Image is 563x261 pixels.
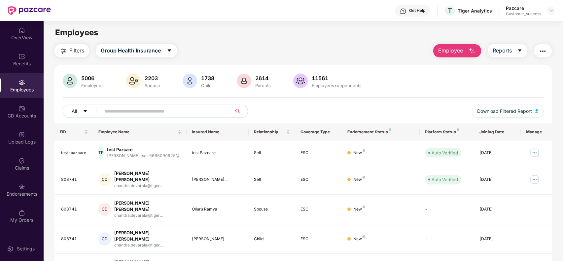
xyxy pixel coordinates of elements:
img: svg+xml;base64,PHN2ZyBpZD0iU2V0dGluZy0yMHgyMCIgeG1sbnM9Imh0dHA6Ly93d3cudzMub3JnLzIwMDAvc3ZnIiB3aW... [7,245,14,252]
div: 808741 [61,236,88,242]
div: CD [98,173,111,186]
div: ESC [300,206,336,212]
span: Filters [69,47,84,55]
span: Reports [493,47,512,55]
span: Employee [438,47,463,55]
div: Auto Verified [432,149,458,156]
div: test-pazcare [61,150,88,156]
button: Filters [54,44,89,57]
div: Olluru Ramya [192,206,243,212]
img: svg+xml;base64,PHN2ZyBpZD0iQmVuZWZpdHMiIHhtbG5zPSJodHRwOi8vd3d3LnczLm9yZy8yMDAwL3N2ZyIgd2lkdGg9Ij... [18,53,25,60]
span: Employees [55,28,98,37]
img: svg+xml;base64,PHN2ZyB4bWxucz0iaHR0cDovL3d3dy53My5vcmcvMjAwMC9zdmciIHhtbG5zOnhsaW5rPSJodHRwOi8vd3... [237,74,251,88]
img: New Pazcare Logo [8,6,51,15]
span: Relationship [254,129,285,135]
img: svg+xml;base64,PHN2ZyBpZD0iVXBsb2FkX0xvZ3MiIGRhdGEtbmFtZT0iVXBsb2FkIExvZ3MiIHhtbG5zPSJodHRwOi8vd3... [18,131,25,138]
img: svg+xml;base64,PHN2ZyB4bWxucz0iaHR0cDovL3d3dy53My5vcmcvMjAwMC9zdmciIHdpZHRoPSI4IiBoZWlnaHQ9IjgiIH... [389,128,391,131]
span: caret-down [83,109,88,114]
div: New [353,150,365,156]
th: Insured Name [187,123,249,141]
div: [PERSON_NAME].ext+6666090925@... [107,153,183,159]
div: New [353,206,365,212]
div: chandra.devarala@tiger... [114,212,181,219]
div: 5006 [80,75,105,82]
span: Group Health Insurance [101,47,161,55]
div: Get Help [409,8,425,13]
img: svg+xml;base64,PHN2ZyB4bWxucz0iaHR0cDovL3d3dy53My5vcmcvMjAwMC9zdmciIHdpZHRoPSI4IiBoZWlnaHQ9IjgiIH... [363,176,365,179]
div: [PERSON_NAME] [PERSON_NAME] [114,200,181,212]
th: Joining Date [474,123,521,141]
img: svg+xml;base64,PHN2ZyB4bWxucz0iaHR0cDovL3d3dy53My5vcmcvMjAwMC9zdmciIHdpZHRoPSI4IiBoZWlnaHQ9IjgiIH... [457,128,459,131]
div: New [353,177,365,183]
img: svg+xml;base64,PHN2ZyBpZD0iQ2xhaW0iIHhtbG5zPSJodHRwOi8vd3d3LnczLm9yZy8yMDAwL3N2ZyIgd2lkdGg9IjIwIi... [18,157,25,164]
div: Self [254,177,290,183]
td: - [420,195,474,224]
span: Download Filtered Report [477,108,532,115]
th: Manage [521,123,552,141]
img: svg+xml;base64,PHN2ZyBpZD0iRW5kb3JzZW1lbnRzIiB4bWxucz0iaHR0cDovL3d3dy53My5vcmcvMjAwMC9zdmciIHdpZH... [18,183,25,190]
div: Auto Verified [432,176,458,183]
img: svg+xml;base64,PHN2ZyB4bWxucz0iaHR0cDovL3d3dy53My5vcmcvMjAwMC9zdmciIHdpZHRoPSI4IiBoZWlnaHQ9IjgiIH... [363,149,365,152]
div: 808741 [61,206,88,212]
div: test Pazcare [192,150,243,156]
img: manageButton [529,147,540,158]
div: ESC [300,177,336,183]
div: chandra.devarala@tiger... [114,183,181,189]
div: [DATE] [479,206,515,212]
div: [DATE] [479,236,515,242]
div: [PERSON_NAME] [192,236,243,242]
div: Settings [15,245,37,252]
img: svg+xml;base64,PHN2ZyB4bWxucz0iaHR0cDovL3d3dy53My5vcmcvMjAwMC9zdmciIHhtbG5zOnhsaW5rPSJodHRwOi8vd3... [183,74,197,88]
div: New [353,236,365,242]
span: EID [60,129,83,135]
td: - [420,224,474,254]
div: Spouse [143,83,161,88]
img: svg+xml;base64,PHN2ZyB4bWxucz0iaHR0cDovL3d3dy53My5vcmcvMjAwMC9zdmciIHdpZHRoPSIyNCIgaGVpZ2h0PSIyNC... [59,47,67,55]
span: All [72,108,77,115]
th: EID [54,123,93,141]
img: svg+xml;base64,PHN2ZyBpZD0iSG9tZSIgeG1sbnM9Imh0dHA6Ly93d3cudzMub3JnLzIwMDAvc3ZnIiB3aWR0aD0iMjAiIG... [18,27,25,34]
div: 808741 [61,177,88,183]
button: Group Health Insurancecaret-down [96,44,177,57]
img: svg+xml;base64,PHN2ZyBpZD0iQ0RfQWNjb3VudHMiIGRhdGEtbmFtZT0iQ0QgQWNjb3VudHMiIHhtbG5zPSJodHRwOi8vd3... [18,105,25,112]
div: Spouse [254,206,290,212]
button: Allcaret-down [63,105,103,118]
div: 11561 [310,75,363,82]
img: svg+xml;base64,PHN2ZyB4bWxucz0iaHR0cDovL3d3dy53My5vcmcvMjAwMC9zdmciIHhtbG5zOnhsaW5rPSJodHRwOi8vd3... [293,74,308,88]
div: Self [254,150,290,156]
div: Child [254,236,290,242]
img: svg+xml;base64,PHN2ZyB4bWxucz0iaHR0cDovL3d3dy53My5vcmcvMjAwMC9zdmciIHhtbG5zOnhsaW5rPSJodHRwOi8vd3... [126,74,141,88]
span: T [448,7,452,15]
div: ESC [300,150,336,156]
img: svg+xml;base64,PHN2ZyBpZD0iSGVscC0zMngzMiIgeG1sbnM9Imh0dHA6Ly93d3cudzMub3JnLzIwMDAvc3ZnIiB3aWR0aD... [400,8,406,15]
img: svg+xml;base64,PHN2ZyB4bWxucz0iaHR0cDovL3d3dy53My5vcmcvMjAwMC9zdmciIHhtbG5zOnhsaW5rPSJodHRwOi8vd3... [468,47,476,55]
th: Relationship [249,123,295,141]
div: Parents [254,83,272,88]
div: [DATE] [479,177,515,183]
div: Employees+dependents [310,83,363,88]
button: Reportscaret-down [488,44,527,57]
img: manageButton [529,174,540,185]
div: chandra.devarala@tiger... [114,242,181,248]
div: [PERSON_NAME] [PERSON_NAME] [114,230,181,242]
div: Customer_success [506,11,541,16]
div: Employees [80,83,105,88]
img: svg+xml;base64,PHN2ZyBpZD0iRHJvcGRvd24tMzJ4MzIiIHhtbG5zPSJodHRwOi8vd3d3LnczLm9yZy8yMDAwL3N2ZyIgd2... [548,8,554,13]
div: Pazcare [506,5,541,11]
button: Download Filtered Report [472,105,544,118]
button: Employee [433,44,481,57]
div: 2614 [254,75,272,82]
img: svg+xml;base64,PHN2ZyB4bWxucz0iaHR0cDovL3d3dy53My5vcmcvMjAwMC9zdmciIHhtbG5zOnhsaW5rPSJodHRwOi8vd3... [63,74,77,88]
span: caret-down [167,48,172,54]
button: search [231,105,248,118]
div: Tiger Analytics [458,8,492,14]
span: caret-down [517,48,522,54]
img: svg+xml;base64,PHN2ZyB4bWxucz0iaHR0cDovL3d3dy53My5vcmcvMjAwMC9zdmciIHdpZHRoPSIyNCIgaGVpZ2h0PSIyNC... [539,47,547,55]
div: [PERSON_NAME]... [192,177,243,183]
img: svg+xml;base64,PHN2ZyB4bWxucz0iaHR0cDovL3d3dy53My5vcmcvMjAwMC9zdmciIHdpZHRoPSI4IiBoZWlnaHQ9IjgiIH... [363,235,365,238]
div: CD [98,203,111,216]
span: Employee Name [98,129,176,135]
div: Child [200,83,216,88]
img: svg+xml;base64,PHN2ZyB4bWxucz0iaHR0cDovL3d3dy53My5vcmcvMjAwMC9zdmciIHdpZHRoPSI4IiBoZWlnaHQ9IjgiIH... [363,206,365,208]
th: Coverage Type [295,123,342,141]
